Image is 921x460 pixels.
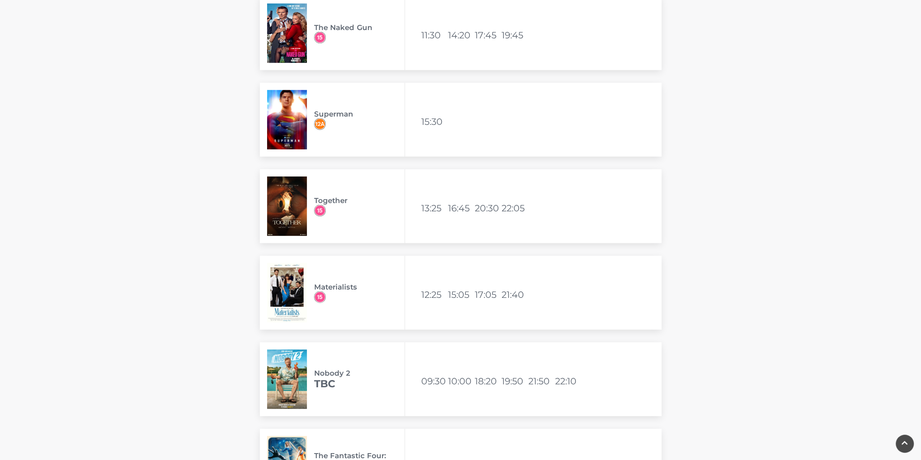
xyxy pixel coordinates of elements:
[502,26,527,44] li: 19:45
[475,372,500,390] li: 18:20
[475,199,500,217] li: 20:30
[314,110,405,118] h3: Superman
[502,372,527,390] li: 19:50
[555,372,580,390] li: 22:10
[421,113,447,130] li: 15:30
[314,23,405,32] h3: The Naked Gun
[314,196,405,205] h3: Together
[475,26,500,44] li: 17:45
[314,377,405,390] h2: TBC
[421,286,447,303] li: 12:25
[475,286,500,303] li: 17:05
[421,26,447,44] li: 11:30
[448,26,473,44] li: 14:20
[448,372,473,390] li: 10:00
[448,199,473,217] li: 16:45
[502,199,527,217] li: 22:05
[421,372,447,390] li: 09:30
[448,286,473,303] li: 15:05
[314,283,405,291] h3: Materialists
[421,199,447,217] li: 13:25
[528,372,554,390] li: 21:50
[502,286,527,303] li: 21:40
[314,369,405,377] h3: Nobody 2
